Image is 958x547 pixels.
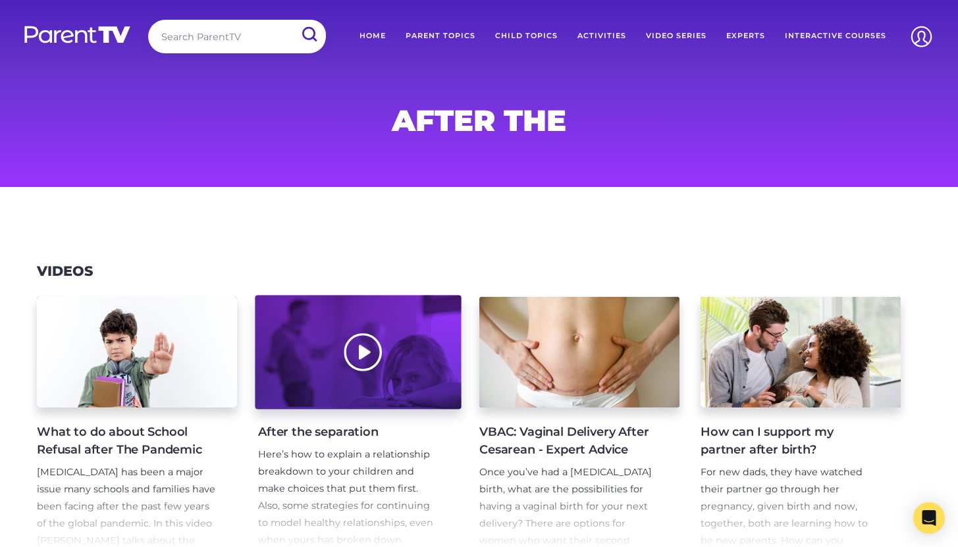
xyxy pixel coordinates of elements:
h4: What to do about School Refusal after The Pandemic [37,423,216,459]
a: Home [350,20,396,53]
a: Experts [716,20,775,53]
div: Open Intercom Messenger [913,502,945,534]
input: Submit [292,20,326,49]
h4: VBAC: Vaginal Delivery After Cesarean - Expert Advice [479,423,658,459]
a: Video Series [636,20,716,53]
img: Account [905,20,938,53]
h4: How can I support my partner after birth? [701,423,880,459]
img: parenttv-logo-white.4c85aaf.svg [23,25,132,44]
h4: After the separation [258,423,437,441]
a: Activities [568,20,636,53]
input: Search ParentTV [148,20,326,53]
h1: after the [162,107,797,134]
a: Parent Topics [396,20,485,53]
h3: Videos [37,263,93,280]
a: Interactive Courses [775,20,896,53]
a: Child Topics [485,20,568,53]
